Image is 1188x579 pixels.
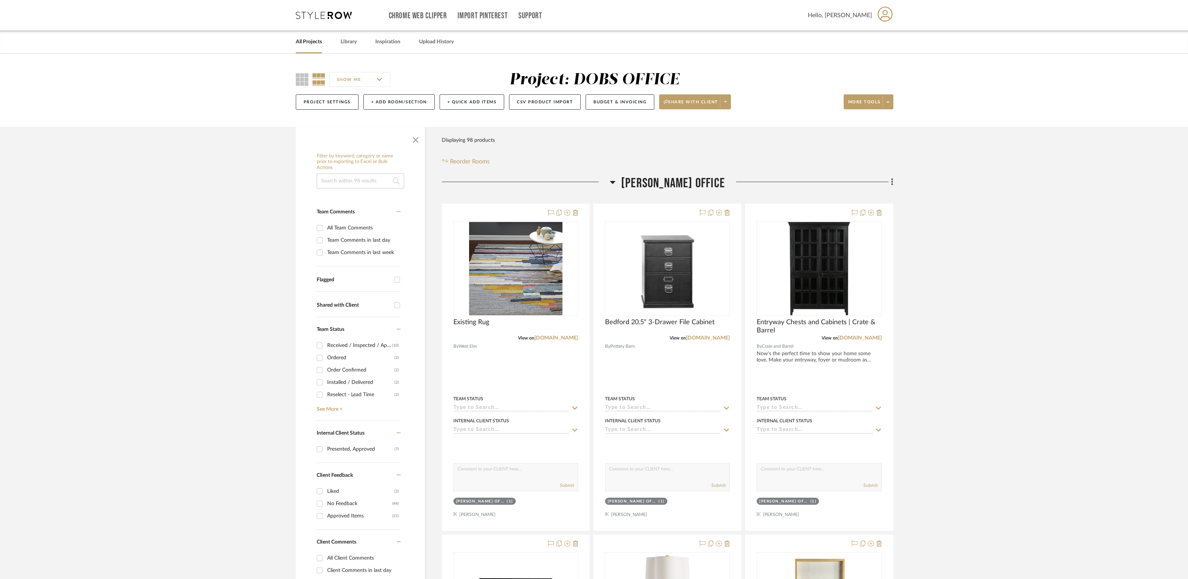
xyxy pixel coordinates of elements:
button: Submit [560,482,574,489]
a: Chrome Web Clipper [389,13,447,19]
div: Project: DOBS OFFICE [509,72,680,88]
h6: Filter by keyword, category or name prior to exporting to Excel or Bulk Actions [317,153,404,171]
div: (1) [507,499,513,504]
div: (21) [392,510,399,522]
a: [DOMAIN_NAME] [534,335,578,341]
a: All Projects [296,37,322,47]
a: Inspiration [375,37,400,47]
div: Displaying 98 products [442,133,495,148]
button: CSV Product Import [509,94,581,110]
div: (2) [394,389,399,401]
div: No Feedback [327,498,392,510]
input: Search within 98 results [317,173,404,188]
span: Client Feedback [317,473,353,478]
div: Liked [327,485,394,497]
button: + Quick Add Items [440,94,505,110]
img: Entryway Chests and Cabinets | Crate & Barrel [772,222,866,315]
span: Hello, [PERSON_NAME] [808,11,872,20]
span: Team Comments [317,209,355,215]
div: Flagged [317,277,390,283]
div: (7) [394,443,399,455]
div: Client Comments in last day [327,564,399,576]
span: Existing Rug [453,318,489,326]
div: Internal Client Status [605,417,661,424]
span: Internal Client Status [317,431,365,436]
div: (1) [810,499,817,504]
a: Support [518,13,542,19]
div: [PERSON_NAME] OFFICE [759,499,809,504]
span: Crate and Barrel [762,343,794,350]
span: Pottery Barn [610,343,635,350]
a: [DOMAIN_NAME] [838,335,882,341]
a: Import Pinterest [457,13,508,19]
div: [PERSON_NAME] OFFICE [456,499,505,504]
span: [PERSON_NAME] OFFICE [621,175,725,191]
div: Reselect - Lead Time [327,389,394,401]
a: Library [341,37,357,47]
span: More tools [848,99,881,110]
span: View on [822,336,838,340]
div: (2) [394,376,399,388]
span: Team Status [317,327,344,332]
div: All Team Comments [327,222,399,234]
div: (2) [394,364,399,376]
span: West Elm [459,343,477,350]
button: Submit [863,482,878,489]
button: Close [408,131,423,146]
input: Type to Search… [453,427,569,434]
div: Presented, Approved [327,443,394,455]
div: Received / Inspected / Approved [327,339,392,351]
a: See More + [315,401,401,413]
div: Internal Client Status [757,417,812,424]
div: (2) [394,352,399,364]
span: View on [518,336,534,340]
button: + Add Room/Section [363,94,435,110]
div: (2) [394,485,399,497]
div: Team Comments in last week [327,247,399,259]
div: Team Status [757,395,787,402]
input: Type to Search… [605,405,721,412]
div: Team Status [605,395,635,402]
button: More tools [844,94,893,109]
button: Budget & Invoicing [586,94,654,110]
div: All Client Comments [327,552,399,564]
button: Share with client [659,94,731,109]
span: View on [670,336,686,340]
div: Team Comments in last day [327,234,399,246]
div: Internal Client Status [453,417,509,424]
a: [DOMAIN_NAME] [686,335,730,341]
input: Type to Search… [605,427,721,434]
input: Type to Search… [757,405,872,412]
span: By [605,343,610,350]
span: By [453,343,459,350]
div: Shared with Client [317,302,390,309]
button: Submit [711,482,726,489]
img: Bedford 20.5" 3-Drawer File Cabinet [615,222,720,315]
input: Type to Search… [453,405,569,412]
img: Existing Rug [469,222,562,315]
span: Bedford 20.5" 3-Drawer File Cabinet [605,318,714,326]
span: Entryway Chests and Cabinets | Crate & Barrel [757,318,881,335]
div: Order Confirmed [327,364,394,376]
input: Type to Search… [757,427,872,434]
button: Project Settings [296,94,359,110]
button: Reorder Rooms [442,157,490,166]
span: Client Comments [317,539,356,545]
div: Team Status [453,395,483,402]
span: Reorder Rooms [450,157,490,166]
div: (10) [392,339,399,351]
a: Upload History [419,37,454,47]
div: (1) [658,499,665,504]
span: By [757,343,762,350]
span: Share with client [664,99,718,110]
div: Installed / Delivered [327,376,394,388]
div: Approved Items [327,510,392,522]
div: (44) [392,498,399,510]
div: [PERSON_NAME] OFFICE [608,499,657,504]
div: Ordered [327,352,394,364]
